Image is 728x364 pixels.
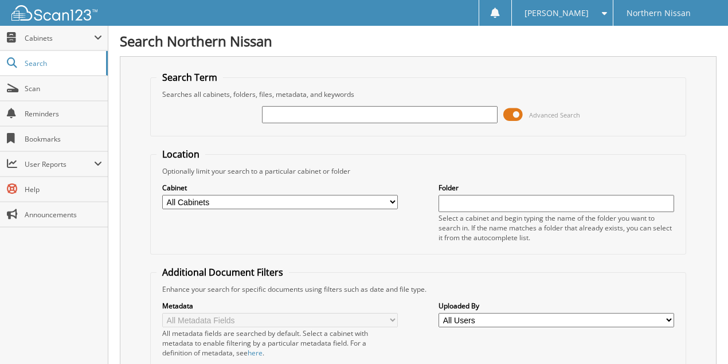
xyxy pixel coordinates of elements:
[120,32,717,50] h1: Search Northern Nissan
[25,159,94,169] span: User Reports
[25,109,102,119] span: Reminders
[25,134,102,144] span: Bookmarks
[439,301,674,311] label: Uploaded By
[248,348,263,358] a: here
[156,166,680,176] div: Optionally limit your search to a particular cabinet or folder
[156,266,289,279] legend: Additional Document Filters
[25,33,94,43] span: Cabinets
[162,328,398,358] div: All metadata fields are searched by default. Select a cabinet with metadata to enable filtering b...
[156,71,223,84] legend: Search Term
[11,5,97,21] img: scan123-logo-white.svg
[525,10,589,17] span: [PERSON_NAME]
[162,301,398,311] label: Metadata
[439,213,674,242] div: Select a cabinet and begin typing the name of the folder you want to search in. If the name match...
[25,84,102,93] span: Scan
[156,284,680,294] div: Enhance your search for specific documents using filters such as date and file type.
[156,148,205,161] legend: Location
[439,183,674,193] label: Folder
[627,10,691,17] span: Northern Nissan
[25,210,102,220] span: Announcements
[25,58,100,68] span: Search
[529,111,580,119] span: Advanced Search
[25,185,102,194] span: Help
[156,89,680,99] div: Searches all cabinets, folders, files, metadata, and keywords
[162,183,398,193] label: Cabinet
